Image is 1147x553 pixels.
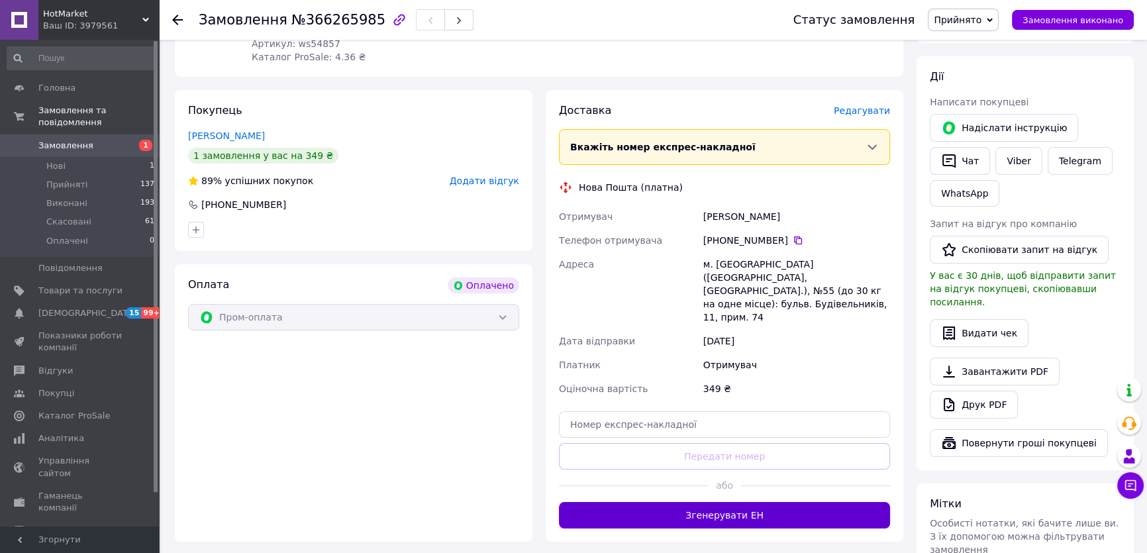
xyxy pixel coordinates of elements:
span: Оціночна вартість [559,383,648,394]
span: Товари та послуги [38,285,123,297]
span: Гаманець компанії [38,490,123,514]
div: Отримувач [701,353,893,377]
span: 1 [139,140,152,151]
span: У вас є 30 днів, щоб відправити запит на відгук покупцеві, скопіювавши посилання. [930,270,1116,307]
span: 193 [140,197,154,209]
div: 1 замовлення у вас на 349 ₴ [188,148,338,164]
span: Замовлення [38,140,93,152]
span: Каталог ProSale [38,410,110,422]
div: Повернутися назад [172,13,183,26]
div: успішних покупок [188,174,313,187]
a: Завантажити PDF [930,358,1060,385]
button: Скопіювати запит на відгук [930,236,1109,264]
input: Номер експрес-накладної [559,411,890,438]
div: Ваш ID: 3979561 [43,20,159,32]
span: Каталог ProSale: 4.36 ₴ [252,52,366,62]
span: 89% [201,176,222,186]
span: Покупець [188,104,242,117]
a: Telegram [1048,147,1113,175]
div: Оплачено [448,277,519,293]
span: Повідомлення [38,262,103,274]
button: Чат [930,147,990,175]
span: Платник [559,360,601,370]
div: [PHONE_NUMBER] [200,198,287,211]
span: №366265985 [291,12,385,28]
span: Телефон отримувача [559,235,662,246]
span: Дії [930,70,944,83]
span: Покупці [38,387,74,399]
span: Оплачені [46,235,88,247]
span: Аналітика [38,432,84,444]
span: або [708,479,741,492]
button: Згенерувати ЕН [559,502,890,528]
span: Показники роботи компанії [38,330,123,354]
span: Скасовані [46,216,91,228]
button: Замовлення виконано [1012,10,1134,30]
div: Статус замовлення [793,13,915,26]
span: 61 [145,216,154,228]
div: [DATE] [701,329,893,353]
button: Повернути гроші покупцеві [930,429,1108,457]
span: 137 [140,179,154,191]
div: м. [GEOGRAPHIC_DATA] ([GEOGRAPHIC_DATA], [GEOGRAPHIC_DATA].), №55 (до 30 кг на одне місце): бульв... [701,252,893,329]
span: Дата відправки [559,336,635,346]
span: Артикул: ws54857 [252,38,340,49]
span: Вкажіть номер експрес-накладної [570,142,756,152]
span: 15 [126,307,141,319]
span: Запит на відгук про компанію [930,219,1077,229]
span: Доставка [559,104,611,117]
span: Написати покупцеві [930,97,1028,107]
span: 1 [150,160,154,172]
span: Головна [38,82,75,94]
a: [PERSON_NAME] [188,130,265,141]
div: [PERSON_NAME] [701,205,893,228]
span: Відгуки [38,365,73,377]
span: Замовлення та повідомлення [38,105,159,128]
span: Редагувати [834,105,890,116]
span: Виконані [46,197,87,209]
button: Надіслати інструкцію [930,114,1078,142]
span: Додати відгук [450,176,519,186]
span: Замовлення [199,12,287,28]
span: Мітки [930,497,962,510]
span: Оплата [188,278,229,291]
span: Прийнято [934,15,981,25]
a: WhatsApp [930,180,999,207]
span: 99+ [141,307,163,319]
span: 0 [150,235,154,247]
button: Чат з покупцем [1117,472,1144,499]
span: Замовлення виконано [1022,15,1123,25]
div: 349 ₴ [701,377,893,401]
input: Пошук [7,46,156,70]
span: Адреса [559,259,594,270]
span: HotMarket [43,8,142,20]
span: [DEMOGRAPHIC_DATA] [38,307,136,319]
div: [PHONE_NUMBER] [703,234,890,247]
div: Нова Пошта (платна) [575,181,686,194]
span: Управління сайтом [38,455,123,479]
a: Друк PDF [930,391,1018,419]
span: Прийняті [46,179,87,191]
span: Нові [46,160,66,172]
span: Отримувач [559,211,613,222]
a: Viber [995,147,1042,175]
span: Маркет [38,525,72,536]
button: Видати чек [930,319,1028,347]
